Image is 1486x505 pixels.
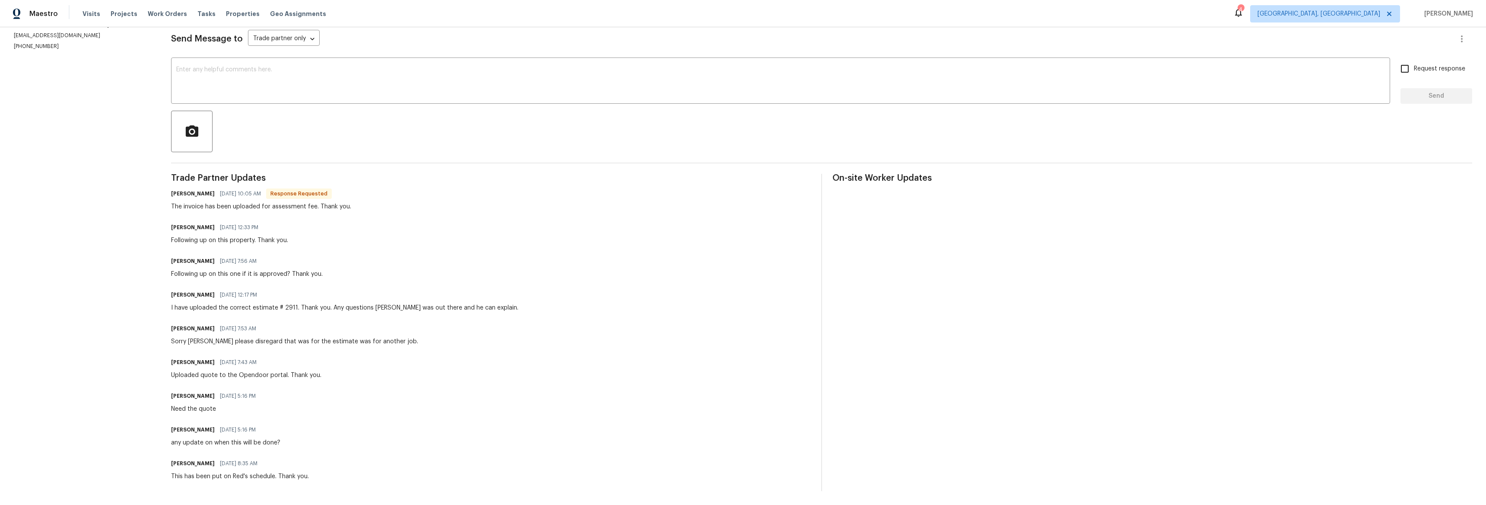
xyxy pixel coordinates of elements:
[171,472,309,481] div: This has been put on Red's schedule. Thank you.
[29,10,58,18] span: Maestro
[226,10,260,18] span: Properties
[14,43,150,50] p: [PHONE_NUMBER]
[1414,64,1465,74] span: Request response
[220,358,257,367] span: [DATE] 7:43 AM
[1257,10,1380,18] span: [GEOGRAPHIC_DATA], [GEOGRAPHIC_DATA]
[171,358,215,367] h6: [PERSON_NAME]
[220,189,261,198] span: [DATE] 10:05 AM
[270,10,326,18] span: Geo Assignments
[220,324,256,333] span: [DATE] 7:53 AM
[1421,10,1473,18] span: [PERSON_NAME]
[171,337,418,346] div: Sorry [PERSON_NAME] please disregard that was for the estimate was for another job.
[171,459,215,468] h6: [PERSON_NAME]
[171,202,351,211] div: The invoice has been uploaded for assessment fee. Thank you.
[220,291,257,299] span: [DATE] 12:17 PM
[171,174,811,182] span: Trade Partner Updates
[171,236,288,245] div: Following up on this property. Thank you.
[220,257,257,265] span: [DATE] 7:56 AM
[171,371,321,380] div: Uploaded quote to the Opendoor portal. Thank you.
[83,10,100,18] span: Visits
[171,438,280,447] div: any update on when this will be done?
[171,189,215,198] h6: [PERSON_NAME]
[171,425,215,434] h6: [PERSON_NAME]
[171,270,323,278] div: Following up on this one if it is approved? Thank you.
[171,392,215,400] h6: [PERSON_NAME]
[171,257,215,265] h6: [PERSON_NAME]
[248,32,320,46] div: Trade partner only
[220,459,257,468] span: [DATE] 8:35 AM
[171,291,215,299] h6: [PERSON_NAME]
[111,10,137,18] span: Projects
[220,223,258,232] span: [DATE] 12:33 PM
[267,189,331,198] span: Response Requested
[171,223,215,232] h6: [PERSON_NAME]
[171,324,215,333] h6: [PERSON_NAME]
[171,405,261,413] div: Need the quote
[197,11,216,17] span: Tasks
[14,32,150,39] p: [EMAIL_ADDRESS][DOMAIN_NAME]
[171,304,518,312] div: I have uploaded the correct estimate # 2911. Thank you. Any questions [PERSON_NAME] was out there...
[832,174,1472,182] span: On-site Worker Updates
[1238,5,1244,14] div: 4
[171,35,243,43] span: Send Message to
[220,425,256,434] span: [DATE] 5:16 PM
[220,392,256,400] span: [DATE] 5:16 PM
[148,10,187,18] span: Work Orders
